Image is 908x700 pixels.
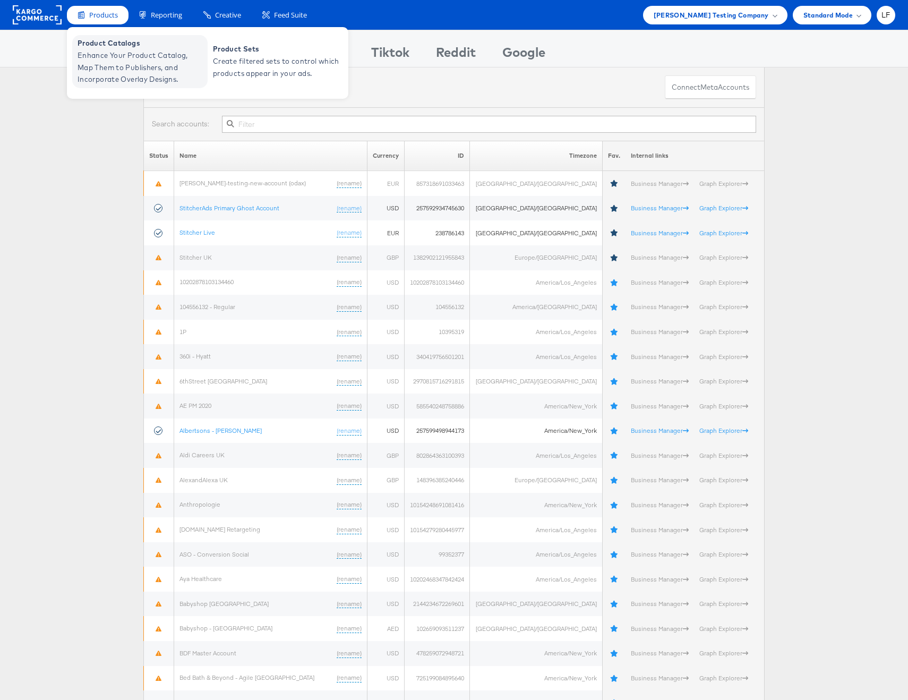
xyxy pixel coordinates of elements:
span: meta [700,82,718,92]
a: Business Manager [631,377,689,385]
a: Graph Explorer [699,402,748,410]
td: Europe/[GEOGRAPHIC_DATA] [470,245,602,270]
td: 10154248691081416 [405,493,470,518]
a: Graph Explorer [699,501,748,509]
td: 102659093511237 [405,616,470,641]
a: Business Manager [631,476,689,484]
td: America/Los_Angeles [470,517,602,542]
a: Graph Explorer [699,575,748,583]
a: (rename) [337,328,362,337]
td: 104556132 [405,295,470,320]
td: America/Los_Angeles [470,443,602,468]
td: 1382902121955843 [405,245,470,270]
td: [GEOGRAPHIC_DATA]/[GEOGRAPHIC_DATA] [470,171,602,196]
a: Business Manager [631,180,689,187]
a: (rename) [337,228,362,237]
a: Graph Explorer [699,180,748,187]
td: 10202468347842424 [405,567,470,592]
td: 10202878103134460 [405,270,470,295]
input: Filter [222,116,756,133]
a: Graph Explorer [699,674,748,682]
a: Business Manager [631,402,689,410]
div: Reddit [436,43,476,67]
a: Graph Explorer [699,526,748,534]
span: Product Sets [213,43,340,55]
a: Graph Explorer [699,426,748,434]
a: Business Manager [631,229,689,237]
td: GBP [367,245,405,270]
td: USD [367,344,405,369]
td: GBP [367,468,405,493]
a: Product Catalogs Enhance Your Product Catalog, Map Them to Publishers, and Incorporate Overlay De... [72,35,208,88]
a: Graph Explorer [699,253,748,261]
span: Standard Mode [803,10,853,21]
th: ID [405,141,470,171]
a: Graph Explorer [699,303,748,311]
td: USD [367,295,405,320]
a: Babyshop [GEOGRAPHIC_DATA] [179,600,269,608]
td: [GEOGRAPHIC_DATA]/[GEOGRAPHIC_DATA] [470,369,602,394]
td: [GEOGRAPHIC_DATA]/[GEOGRAPHIC_DATA] [470,616,602,641]
td: 340419756501201 [405,344,470,369]
a: Babyshop - [GEOGRAPHIC_DATA] [179,624,272,632]
span: Product Catalogs [78,37,205,49]
td: 585540248758886 [405,394,470,419]
td: America/New_York [470,394,602,419]
a: Graph Explorer [699,229,748,237]
a: Business Manager [631,674,689,682]
span: Enhance Your Product Catalog, Map Them to Publishers, and Incorporate Overlay Designs. [78,49,205,86]
td: USD [367,666,405,691]
a: (rename) [337,550,362,559]
a: (rename) [337,649,362,658]
td: USD [367,196,405,221]
td: USD [367,493,405,518]
td: USD [367,542,405,567]
span: Creative [215,10,241,20]
a: (rename) [337,624,362,633]
a: (rename) [337,673,362,682]
td: 257599498944173 [405,419,470,443]
a: (rename) [337,575,362,584]
th: Name [174,141,367,171]
td: 257592934745630 [405,196,470,221]
td: 2970815716291815 [405,369,470,394]
a: (rename) [337,179,362,188]
a: AlexandAlexa UK [179,476,228,484]
a: Stitcher Live [179,228,215,236]
td: 725199084895640 [405,666,470,691]
a: StitcherAds Primary Ghost Account [179,204,279,212]
a: Graph Explorer [699,476,748,484]
td: USD [367,419,405,443]
a: Graph Explorer [699,328,748,336]
a: (rename) [337,426,362,436]
td: 478259072948721 [405,641,470,666]
td: 802864363100393 [405,443,470,468]
a: 1P [179,328,186,336]
td: [GEOGRAPHIC_DATA]/[GEOGRAPHIC_DATA] [470,196,602,221]
a: Business Manager [631,328,689,336]
button: ConnectmetaAccounts [665,75,756,99]
td: USD [367,567,405,592]
a: (rename) [337,402,362,411]
span: Reporting [151,10,182,20]
td: USD [367,270,405,295]
a: Business Manager [631,526,689,534]
td: 238786143 [405,220,470,245]
span: Create filtered sets to control which products appear in your ads. [213,55,340,80]
a: BDF Master Account [179,649,236,657]
td: USD [367,517,405,542]
td: USD [367,320,405,345]
a: (rename) [337,451,362,460]
a: Business Manager [631,278,689,286]
td: America/Los_Angeles [470,320,602,345]
a: Business Manager [631,550,689,558]
a: (rename) [337,476,362,485]
th: Currency [367,141,405,171]
a: Business Manager [631,204,689,212]
a: Anthropologie [179,500,220,508]
a: Albertsons - [PERSON_NAME] [179,426,262,434]
a: Product Sets Create filtered sets to control which products appear in your ads. [208,35,343,88]
td: EUR [367,171,405,196]
a: (rename) [337,500,362,509]
a: Graph Explorer [699,550,748,558]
